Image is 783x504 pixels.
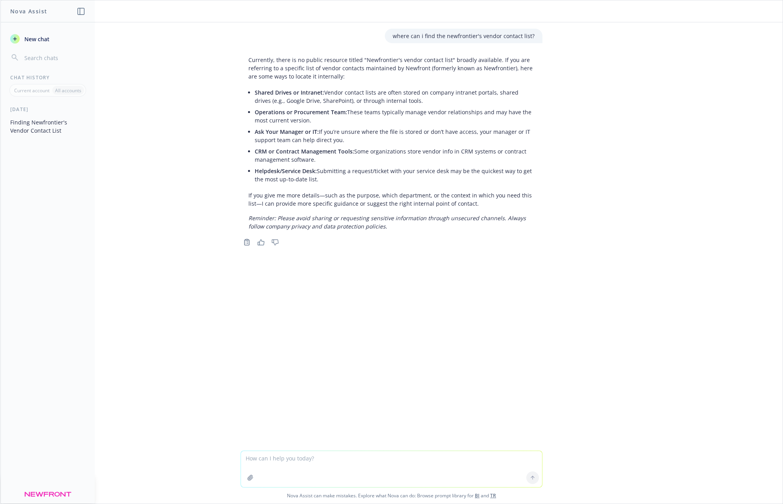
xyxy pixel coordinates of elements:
[10,7,47,15] h1: Nova Assist
[14,87,50,94] p: Current account
[1,106,95,113] div: [DATE]
[255,87,535,106] li: Vendor contact lists are often stored on company intranet portals, shared drives (e.g., Google Dr...
[393,32,535,40] p: where can i find the newfrontier's vendor contact list?
[490,492,496,499] a: TR
[255,108,347,116] span: Operations or Procurement Team:
[248,191,535,208] p: If you give me more details—such as the purpose, which department, or the context in which you ne...
[23,52,85,63] input: Search chats
[55,87,81,94] p: All accounts
[248,214,526,230] em: Reminder: Please avoid sharing or requesting sensitive information through unsecured channels. Al...
[255,148,354,155] span: CRM or Contract Management Tools:
[1,74,95,81] div: Chat History
[255,146,535,165] li: Some organizations store vendor info in CRM systems or contract management software.
[255,106,535,126] li: These teams typically manage vendor relationships and may have the most current version.
[248,56,535,80] p: Currently, there is no public resource titled "Newfrontier's vendor contact list" broadly availab...
[255,126,535,146] li: If you’re unsure where the file is stored or don’t have access, your manager or IT support team c...
[255,89,324,96] span: Shared Drives or Intranet:
[255,128,319,135] span: Ask Your Manager or IT:
[7,116,88,137] button: Finding Newfrontier's Vendor Contact List
[4,488,779,504] span: Nova Assist can make mistakes. Explore what Nova can do: Browse prompt library for and
[7,32,88,46] button: New chat
[269,237,281,248] button: Thumbs down
[475,492,480,499] a: BI
[255,165,535,185] li: Submitting a request/ticket with your service desk may be the quickest way to get the most up-to-...
[243,239,250,246] svg: Copy to clipboard
[255,167,317,175] span: Helpdesk/Service Desk:
[23,35,50,43] span: New chat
